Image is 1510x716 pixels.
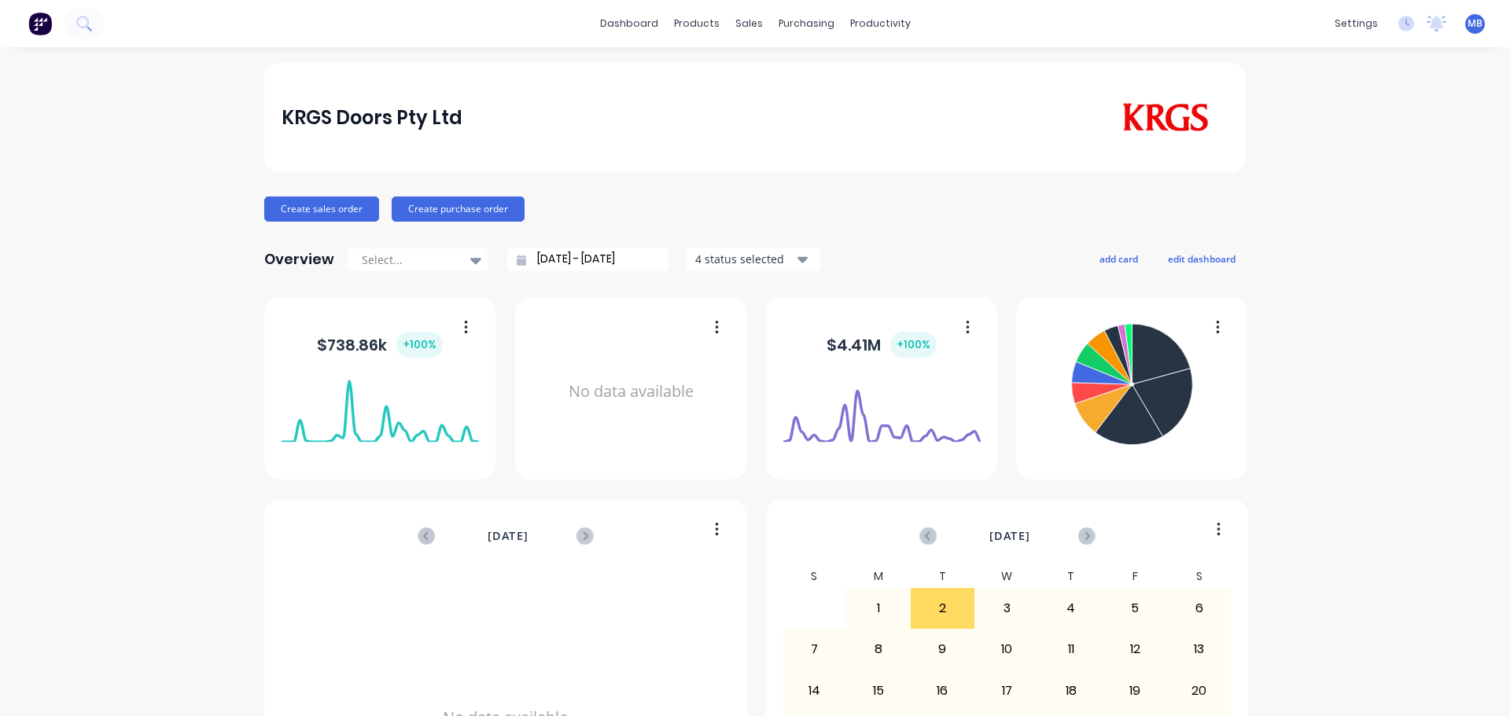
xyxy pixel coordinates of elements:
div: 10 [975,630,1038,669]
button: edit dashboard [1158,248,1246,269]
div: 8 [847,630,910,669]
div: 9 [912,630,974,669]
div: $ 738.86k [317,332,443,358]
div: W [974,565,1039,588]
div: 1 [847,589,910,628]
span: [DATE] [488,527,528,545]
div: 4 status selected [695,251,794,267]
div: S [1167,565,1232,588]
div: products [666,12,727,35]
div: T [911,565,975,588]
div: S [783,565,847,588]
div: 17 [975,671,1038,710]
a: dashboard [592,12,666,35]
div: 4 [1040,589,1103,628]
div: 20 [1168,671,1231,710]
div: 11 [1040,630,1103,669]
div: sales [727,12,771,35]
div: KRGS Doors Pty Ltd [282,102,462,134]
div: 15 [847,671,910,710]
span: MB [1468,17,1482,31]
div: T [1039,565,1103,588]
div: No data available [532,318,730,466]
div: 18 [1040,671,1103,710]
div: Overview [264,244,334,275]
div: 3 [975,589,1038,628]
div: 7 [783,630,846,669]
div: productivity [842,12,919,35]
img: KRGS Doors Pty Ltd [1118,103,1212,133]
div: + 100 % [890,332,937,358]
div: M [846,565,911,588]
span: [DATE] [989,527,1030,545]
button: add card [1089,248,1148,269]
button: Create purchase order [392,196,525,222]
div: 14 [783,671,846,710]
div: settings [1327,12,1386,35]
div: 13 [1168,630,1231,669]
img: Factory [28,12,52,35]
div: 19 [1103,671,1166,710]
div: 2 [912,589,974,628]
div: $ 4.41M [827,332,937,358]
button: Create sales order [264,196,379,222]
div: + 100 % [396,332,443,358]
div: 5 [1103,589,1166,628]
div: purchasing [771,12,842,35]
div: F [1103,565,1167,588]
div: 12 [1103,630,1166,669]
button: 4 status selected [687,248,820,271]
div: 6 [1168,589,1231,628]
div: 16 [912,671,974,710]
